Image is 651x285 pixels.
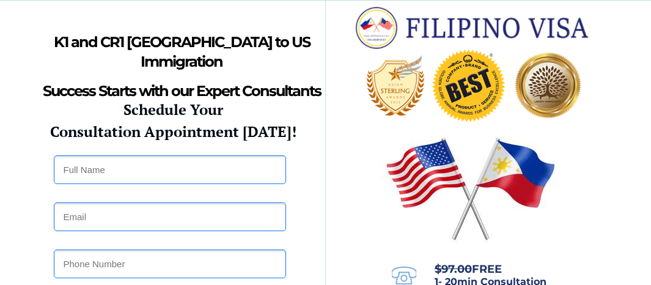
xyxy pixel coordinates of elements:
[54,250,286,278] input: Phone Number
[435,262,472,276] s: $97.00
[54,33,310,70] strong: K1 and CR1 [GEOGRAPHIC_DATA] to US Immigration
[435,262,502,276] span: FREE
[43,82,321,100] strong: Success Starts with our Expert Consultants
[50,122,296,141] strong: Consultation Appointment [DATE]!
[123,100,223,119] strong: Schedule Your
[54,202,286,231] input: Email
[54,155,286,184] input: Full Name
